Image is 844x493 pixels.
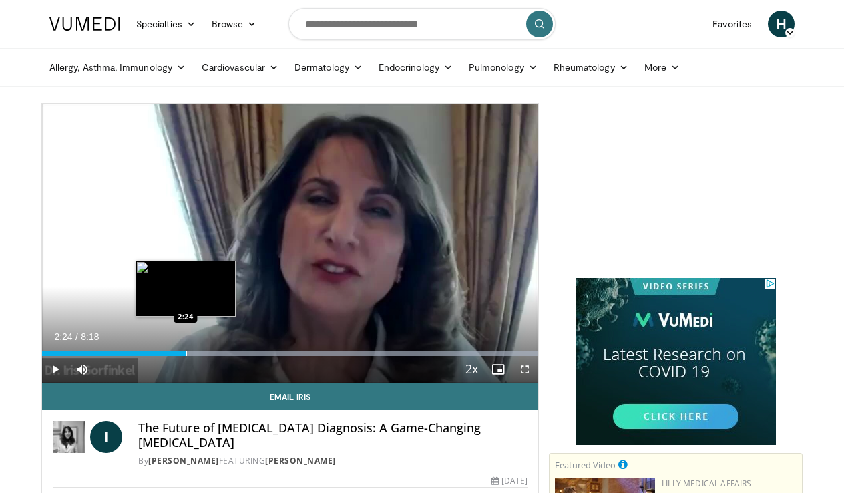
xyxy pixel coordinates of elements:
div: By FEATURING [138,455,527,467]
img: Dr. Iris Gorfinkel [53,421,85,453]
button: Playback Rate [458,356,485,383]
a: Specialties [128,11,204,37]
span: / [75,331,78,342]
a: Lilly Medical Affairs [662,478,752,489]
img: image.jpeg [136,261,236,317]
iframe: Advertisement [576,103,776,270]
a: Pulmonology [461,54,546,81]
button: Fullscreen [511,356,538,383]
a: Rheumatology [546,54,636,81]
a: Dermatology [286,54,371,81]
a: Email Iris [42,383,538,410]
div: Progress Bar [42,351,538,356]
h4: The Future of [MEDICAL_DATA] Diagnosis: A Game-Changing [MEDICAL_DATA] [138,421,527,450]
a: Endocrinology [371,54,461,81]
button: Enable picture-in-picture mode [485,356,511,383]
a: [PERSON_NAME] [265,455,336,466]
div: [DATE] [491,475,527,487]
span: 2:24 [54,331,72,342]
span: 8:18 [81,331,99,342]
a: Browse [204,11,265,37]
a: More [636,54,688,81]
img: VuMedi Logo [49,17,120,31]
iframe: Advertisement [576,278,776,445]
a: Favorites [704,11,760,37]
small: Featured Video [555,459,616,471]
a: [PERSON_NAME] [148,455,219,466]
a: Cardiovascular [194,54,286,81]
video-js: Video Player [42,104,538,383]
button: Play [42,356,69,383]
a: Allergy, Asthma, Immunology [41,54,194,81]
a: I [90,421,122,453]
button: Mute [69,356,95,383]
input: Search topics, interventions [288,8,556,40]
a: H [768,11,795,37]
